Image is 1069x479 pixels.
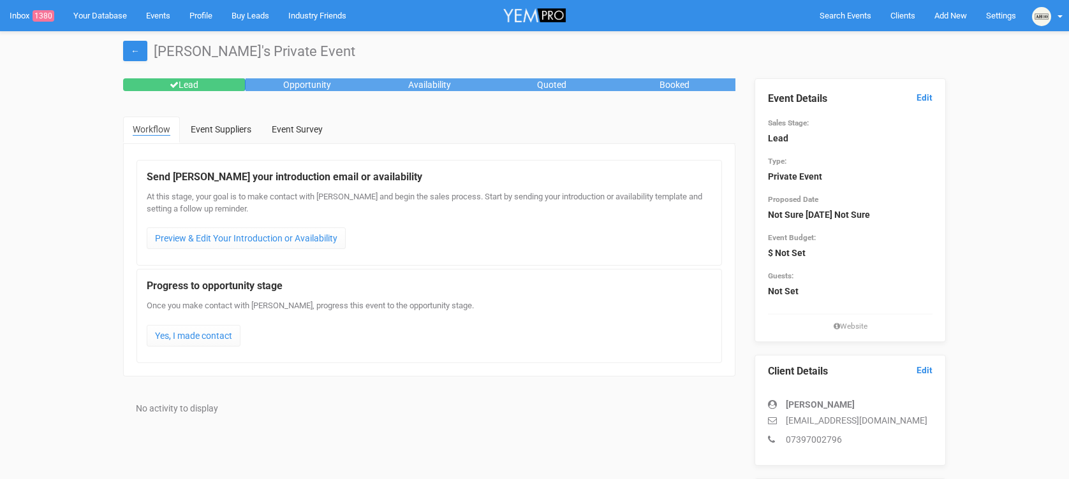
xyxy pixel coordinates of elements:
[147,227,346,249] a: Preview & Edit Your Introduction or Availability
[768,157,786,166] small: Type:
[1032,7,1051,26] img: open-uri20231025-2-1afxnye
[768,321,933,332] small: Website
[768,364,933,379] legend: Client Details
[123,117,180,143] a: Workflow
[490,78,613,91] div: Quoted
[768,414,933,427] p: [EMAIL_ADDRESS][DOMAIN_NAME]
[147,170,712,185] legend: Send [PERSON_NAME] your introduction email or availability
[147,325,240,347] a: Yes, I made contact
[768,210,870,220] strong: Not Sure [DATE] Not Sure
[768,195,818,204] small: Proposed Date
[123,41,147,61] a: ←
[368,78,490,91] div: Availability
[768,433,933,446] p: 07397002796
[768,133,788,143] strong: Lead
[181,117,261,142] a: Event Suppliers
[262,117,332,142] a: Event Survey
[123,44,946,59] h1: [PERSON_NAME]'s Private Event
[136,402,723,415] div: No activity to display
[768,118,809,127] small: Sales Stage:
[890,11,915,20] span: Clients
[917,92,933,104] a: Edit
[820,11,871,20] span: Search Events
[768,92,933,106] legend: Event Details
[768,171,822,182] strong: Private Event
[147,300,712,347] div: Once you make contact with [PERSON_NAME], progress this event to the opportunity stage.
[917,364,933,376] a: Edit
[786,399,855,410] strong: [PERSON_NAME]
[123,78,246,91] div: Lead
[934,11,967,20] span: Add New
[246,78,368,91] div: Opportunity
[33,10,54,22] span: 1380
[147,279,712,294] legend: Progress to opportunity stage
[768,271,793,280] small: Guests:
[768,233,816,242] small: Event Budget:
[147,191,712,255] div: At this stage, your goal is to make contact with [PERSON_NAME] and begin the sales process. Start...
[768,248,806,258] strong: $ Not Set
[613,78,735,91] div: Booked
[768,286,799,296] strong: Not Set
